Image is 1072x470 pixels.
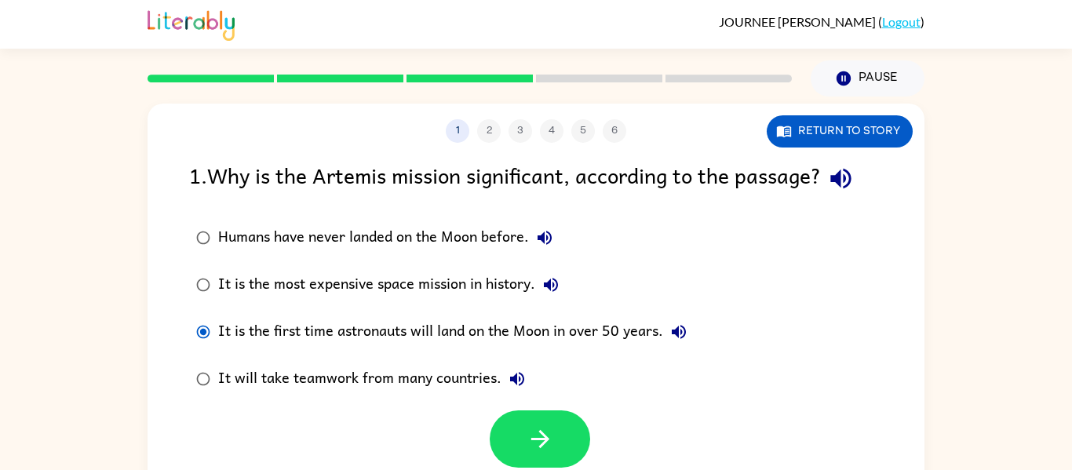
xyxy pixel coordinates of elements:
[535,269,567,301] button: It is the most expensive space mission in history.
[501,363,533,395] button: It will take teamwork from many countries.
[218,269,567,301] div: It is the most expensive space mission in history.
[218,316,695,348] div: It is the first time astronauts will land on the Moon in over 50 years.
[218,222,560,253] div: Humans have never landed on the Moon before.
[148,6,235,41] img: Literably
[446,119,469,143] button: 1
[663,316,695,348] button: It is the first time astronauts will land on the Moon in over 50 years.
[189,158,883,199] div: 1 . Why is the Artemis mission significant, according to the passage?
[218,363,533,395] div: It will take teamwork from many countries.
[529,222,560,253] button: Humans have never landed on the Moon before.
[719,14,924,29] div: ( )
[811,60,924,97] button: Pause
[719,14,878,29] span: JOURNEE [PERSON_NAME]
[882,14,921,29] a: Logout
[767,115,913,148] button: Return to story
